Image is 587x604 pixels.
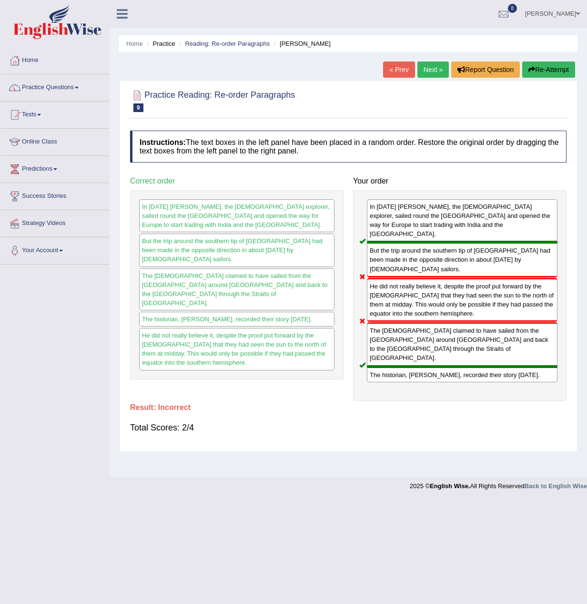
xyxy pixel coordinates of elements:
[139,312,334,327] div: The historian, [PERSON_NAME], recorded their story [DATE].
[272,39,331,48] li: [PERSON_NAME]
[144,39,175,48] li: Practice
[185,40,270,47] a: Reading: Re-order Paragraphs
[139,199,334,232] div: In [DATE] [PERSON_NAME], the [DEMOGRAPHIC_DATA] explorer, sailed round the [GEOGRAPHIC_DATA] and ...
[522,61,575,78] button: Re-Attempt
[130,416,567,439] div: Total Scores: 2/4
[139,328,334,370] div: He did not really believe it, despite the proof put forward by the [DEMOGRAPHIC_DATA] that they h...
[130,177,344,185] h4: Correct order
[367,367,557,382] div: The historian, [PERSON_NAME], recorded their story [DATE].
[0,47,109,71] a: Home
[417,61,449,78] a: Next »
[126,40,143,47] a: Home
[0,183,109,207] a: Success Stories
[139,268,334,310] div: The [DEMOGRAPHIC_DATA] claimed to have sailed from the [GEOGRAPHIC_DATA] around [GEOGRAPHIC_DATA]...
[0,129,109,153] a: Online Class
[451,61,520,78] button: Report Question
[383,61,415,78] a: « Prev
[133,103,143,112] span: 9
[367,199,557,242] div: In [DATE] [PERSON_NAME], the [DEMOGRAPHIC_DATA] explorer, sailed round the [GEOGRAPHIC_DATA] and ...
[0,102,109,125] a: Tests
[0,74,109,98] a: Practice Questions
[353,177,567,185] h4: Your order
[0,156,109,180] a: Predictions
[130,403,567,412] h4: Result:
[130,88,295,112] h2: Practice Reading: Re-order Paragraphs
[410,477,587,491] div: 2025 © All Rights Reserved
[367,278,557,322] div: He did not really believe it, despite the proof put forward by the [DEMOGRAPHIC_DATA] that they h...
[0,210,109,234] a: Strategy Videos
[525,482,587,490] a: Back to English Wise
[367,322,557,366] div: The [DEMOGRAPHIC_DATA] claimed to have sailed from the [GEOGRAPHIC_DATA] around [GEOGRAPHIC_DATA]...
[430,482,470,490] strong: English Wise.
[367,242,557,277] div: But the trip around the southern tip of [GEOGRAPHIC_DATA] had been made in the opposite direction...
[130,131,567,163] h4: The text boxes in the left panel have been placed in a random order. Restore the original order b...
[0,237,109,261] a: Your Account
[139,234,334,266] div: But the trip around the southern tip of [GEOGRAPHIC_DATA] had been made in the opposite direction...
[508,4,517,13] span: 8
[140,138,186,146] b: Instructions:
